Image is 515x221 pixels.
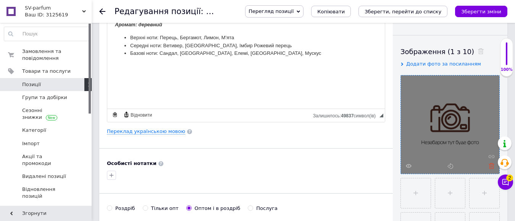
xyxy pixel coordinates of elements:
button: Зберегти, перейти до списку [358,6,447,17]
span: Замовлення та повідомлення [22,48,71,62]
i: Зберегти зміни [461,9,501,14]
div: Оптом і в роздріб [195,205,241,212]
button: Копіювати [311,6,351,17]
span: Відновлення позицій [22,186,71,200]
span: 49837 [341,113,354,119]
div: 100% [500,67,513,72]
span: Сезонні знижки [22,107,71,121]
span: Товари та послуги [22,68,71,75]
h1: Редагування позиції: Парфюмированный спрей для тела мужской Odyssey Wild One 250ml [115,7,499,16]
b: Особисті нотатки [107,160,157,166]
span: Групи та добірки [22,94,67,101]
span: Перегляд позиції [249,8,294,14]
div: Зображення (1 з 10) [400,47,500,56]
i: Зберегти, перейти до списку [365,9,441,14]
span: 2 [506,175,513,181]
span: Відновити [129,112,152,119]
span: Позиції [22,81,41,88]
iframe: Редактор, FD596ACE-1E1F-4001-BA5F-61F0BCC90985 [107,13,385,109]
input: Пошук [4,27,90,41]
div: Тільки опт [151,205,179,212]
div: 100% Якість заповнення [500,38,513,77]
span: Видалені позиції [22,173,66,180]
span: Акції та промокоди [22,153,71,167]
span: Копіювати [317,9,345,14]
a: Відновити [122,110,153,119]
span: Потягніть для зміни розмірів [379,114,383,117]
div: Ваш ID: 3125619 [25,11,92,18]
a: Переклад українською мовою [107,128,185,135]
a: Зробити резервну копію зараз [111,110,119,119]
div: Повернутися назад [99,8,105,14]
span: Імпорт [22,140,40,147]
span: Додати фото за посиланням [406,61,481,67]
div: Роздріб [115,205,135,212]
button: Чат з покупцем2 [498,175,513,190]
button: Зберегти зміни [455,6,507,17]
div: Кiлькiсть символiв [313,111,379,119]
span: SV-parfum [25,5,82,11]
div: Послуга [256,205,278,212]
span: Категорії [22,127,46,134]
